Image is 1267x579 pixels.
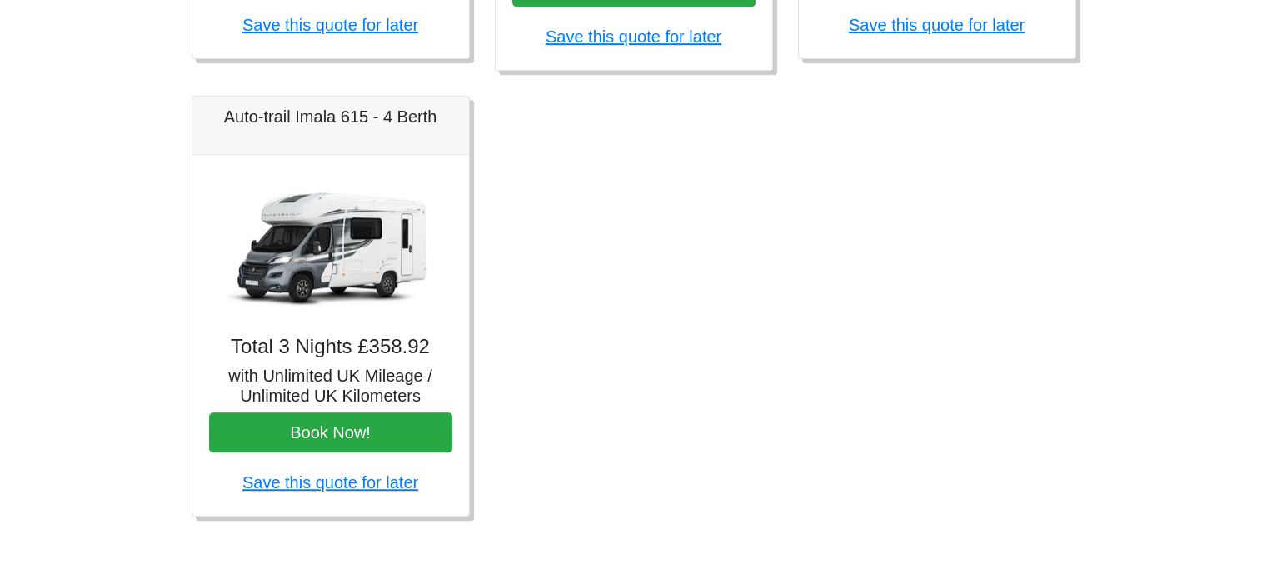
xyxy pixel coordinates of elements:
a: Save this quote for later [242,16,418,34]
h5: Auto-trail Imala 615 - 4 Berth [209,107,452,127]
h5: with Unlimited UK Mileage / Unlimited UK Kilometers [209,366,452,406]
a: Save this quote for later [242,473,418,492]
h4: Total 3 Nights £358.92 [209,335,452,359]
button: Book Now! [209,412,452,452]
a: Save this quote for later [849,16,1025,34]
a: Save this quote for later [546,27,721,46]
img: Auto-trail Imala 615 - 4 Berth [214,172,447,322]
